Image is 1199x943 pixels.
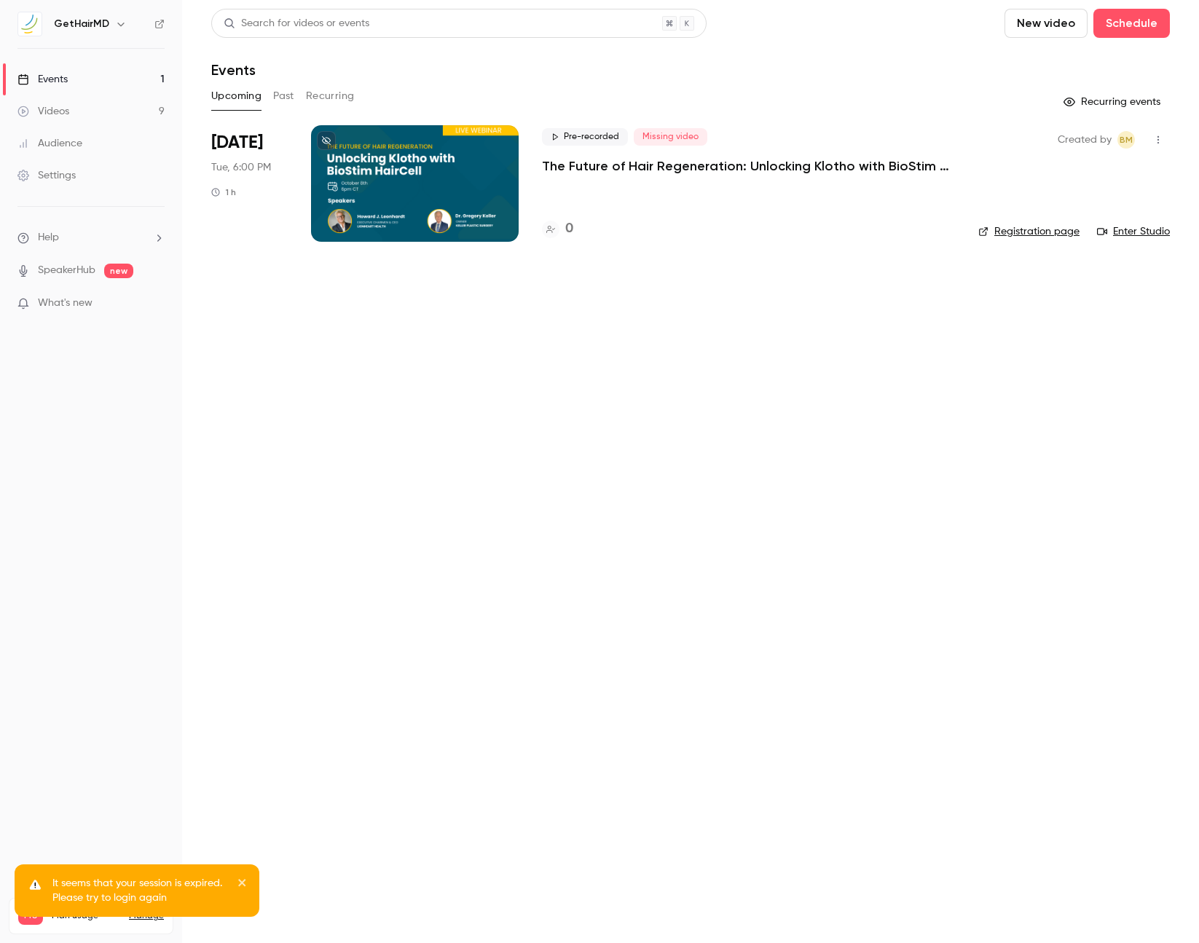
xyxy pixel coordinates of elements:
button: Upcoming [211,84,262,108]
div: Settings [17,168,76,183]
button: Schedule [1093,9,1170,38]
a: Registration page [978,224,1080,239]
span: Missing video [634,128,707,146]
span: Pre-recorded [542,128,628,146]
div: Search for videos or events [224,16,369,31]
span: new [104,264,133,278]
img: GetHairMD [18,12,42,36]
a: The Future of Hair Regeneration: Unlocking Klotho with BioStim HairCell [542,157,955,175]
span: Tue, 6:00 PM [211,160,271,175]
a: Enter Studio [1097,224,1170,239]
div: Events [17,72,68,87]
button: New video [1005,9,1088,38]
span: BM [1120,131,1133,149]
h6: GetHairMD [54,17,109,31]
h1: Events [211,61,256,79]
div: Audience [17,136,82,151]
span: Created by [1058,131,1112,149]
p: It seems that your session is expired. Please try to login again [52,876,227,905]
button: Past [273,84,294,108]
li: help-dropdown-opener [17,230,165,245]
a: 0 [542,219,573,239]
span: What's new [38,296,93,311]
button: Recurring events [1057,90,1170,114]
span: [DATE] [211,131,263,154]
span: Blaine McGaffigan [1117,131,1135,149]
a: SpeakerHub [38,263,95,278]
div: Oct 21 Tue, 6:00 PM (America/Chicago) [211,125,288,242]
button: close [237,876,248,893]
button: Recurring [306,84,355,108]
h4: 0 [565,219,573,239]
span: Help [38,230,59,245]
div: Videos [17,104,69,119]
div: 1 h [211,186,236,198]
